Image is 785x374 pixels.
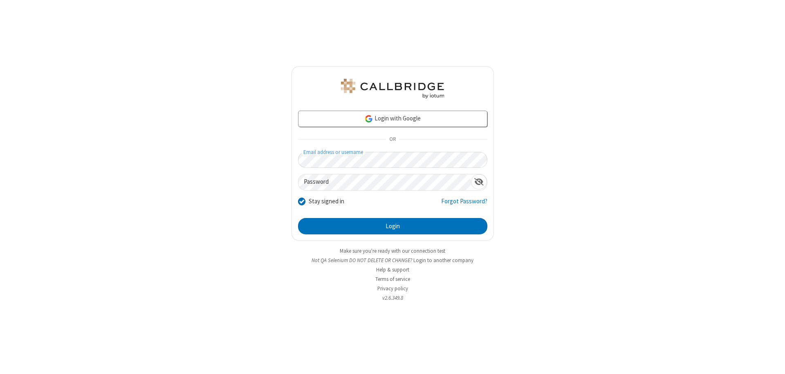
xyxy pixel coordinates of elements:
label: Stay signed in [309,197,344,206]
button: Login to another company [413,256,473,264]
li: Not QA Selenium DO NOT DELETE OR CHANGE? [292,256,494,264]
a: Privacy policy [377,285,408,292]
a: Help & support [376,266,409,273]
img: google-icon.png [364,114,373,123]
a: Login with Google [298,111,487,127]
img: QA Selenium DO NOT DELETE OR CHANGE [339,79,446,98]
div: Show password [471,174,487,189]
a: Make sure you're ready with our connection test [340,247,445,254]
input: Email address or username [298,152,487,168]
button: Login [298,218,487,234]
li: v2.6.349.8 [292,294,494,302]
a: Forgot Password? [441,197,487,212]
input: Password [298,174,471,190]
span: OR [386,134,399,145]
a: Terms of service [375,276,410,283]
